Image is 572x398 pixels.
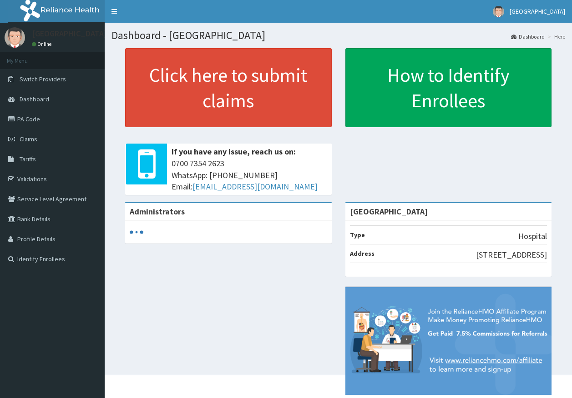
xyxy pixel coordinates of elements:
[350,206,428,217] strong: [GEOGRAPHIC_DATA]
[20,75,66,83] span: Switch Providers
[125,48,332,127] a: Click here to submit claims
[20,95,49,103] span: Dashboard
[20,135,37,143] span: Claims
[20,155,36,163] span: Tariffs
[32,41,54,47] a: Online
[192,181,318,192] a: [EMAIL_ADDRESS][DOMAIN_NAME]
[172,146,296,157] b: If you have any issue, reach us on:
[5,27,25,48] img: User Image
[345,287,552,395] img: provider-team-banner.png
[511,33,545,40] a: Dashboard
[350,231,365,239] b: Type
[130,206,185,217] b: Administrators
[345,48,552,127] a: How to Identify Enrollees
[111,30,565,41] h1: Dashboard - [GEOGRAPHIC_DATA]
[350,249,375,258] b: Address
[518,230,547,242] p: Hospital
[130,225,143,239] svg: audio-loading
[493,6,504,17] img: User Image
[172,158,327,193] span: 0700 7354 2623 WhatsApp: [PHONE_NUMBER] Email:
[476,249,547,261] p: [STREET_ADDRESS]
[510,7,565,15] span: [GEOGRAPHIC_DATA]
[32,30,107,38] p: [GEOGRAPHIC_DATA]
[546,33,565,40] li: Here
